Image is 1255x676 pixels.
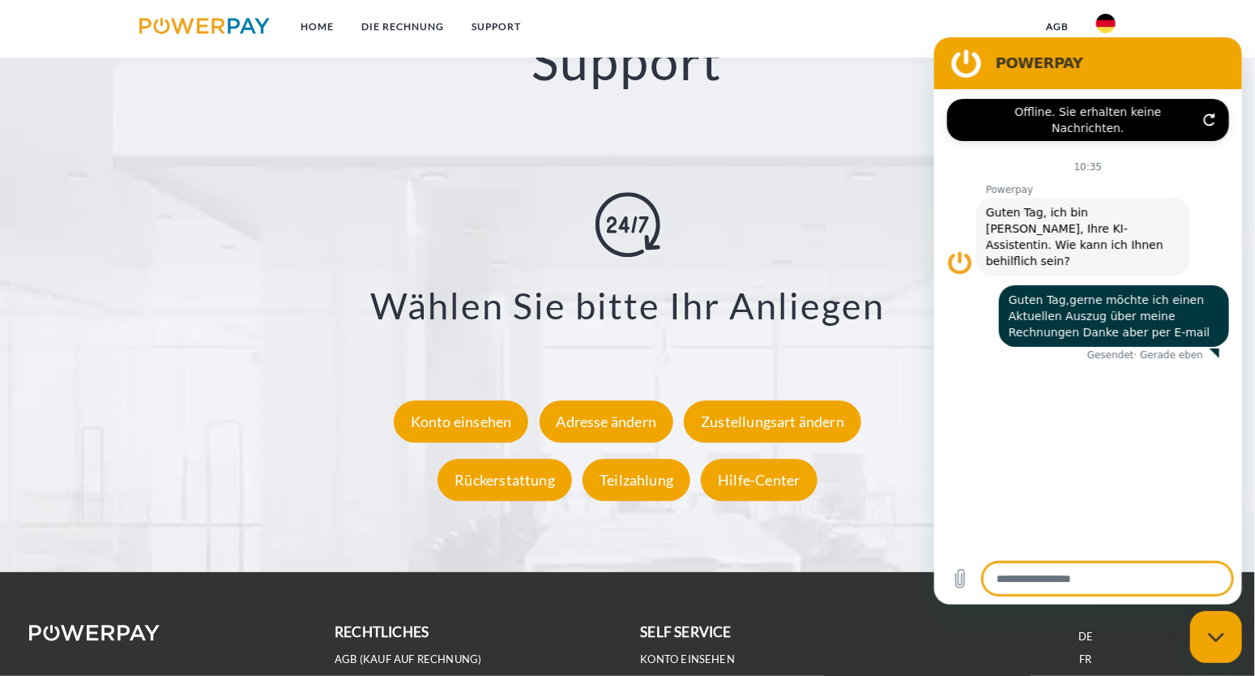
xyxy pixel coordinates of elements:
a: Home [287,12,348,41]
iframe: Schaltfläche zum Öffnen des Messaging-Fensters; Konversation läuft [1190,611,1242,663]
a: DE [1078,630,1093,644]
div: Konto einsehen [394,401,529,443]
div: Teilzahlung [583,460,690,502]
div: Zustellungsart ändern [684,401,861,443]
a: SUPPORT [458,12,535,41]
a: Teilzahlung [578,472,694,490]
h2: Support [62,29,1192,93]
iframe: Messaging-Fenster [934,37,1242,605]
img: logo-powerpay.svg [139,18,270,34]
div: Rückerstattung [438,460,572,502]
a: Adresse ändern [536,413,678,431]
a: Hilfe-Center [697,472,821,490]
img: de [1096,14,1116,33]
img: online-shopping.svg [595,193,660,258]
a: agb [1032,12,1082,41]
a: Zustellungsart ändern [680,413,865,431]
a: Rückerstattung [433,472,576,490]
a: FR [1080,652,1092,666]
a: DIE RECHNUNG [348,12,458,41]
b: self service [641,623,732,640]
a: Konto einsehen [390,413,533,431]
div: Adresse ändern [540,401,674,443]
a: Konto einsehen [641,652,736,666]
img: logo-powerpay-white.svg [29,625,160,641]
a: AGB (Kauf auf Rechnung) [335,652,481,666]
b: rechtliches [335,623,429,640]
div: Hilfe-Center [701,460,817,502]
h3: Wählen Sie bitte Ihr Anliegen [83,284,1172,329]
